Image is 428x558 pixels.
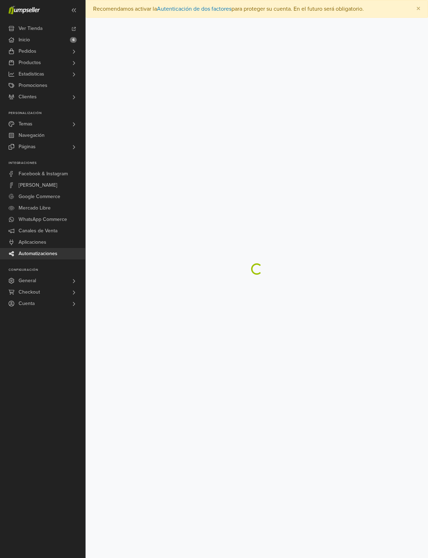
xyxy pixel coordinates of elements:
span: Automatizaciones [19,248,57,259]
span: Pedidos [19,46,36,57]
span: × [416,4,421,14]
span: WhatsApp Commerce [19,214,67,225]
span: Mercado Libre [19,202,51,214]
button: Close [409,0,428,17]
span: Facebook & Instagram [19,168,68,180]
span: Estadísticas [19,68,44,80]
span: Ver Tienda [19,23,42,34]
span: Cuenta [19,298,35,309]
p: Personalización [9,111,85,115]
p: Configuración [9,268,85,272]
span: Páginas [19,141,36,153]
span: Temas [19,118,32,130]
span: 6 [70,37,77,43]
span: General [19,275,36,286]
span: Inicio [19,34,30,46]
span: Clientes [19,91,37,103]
span: Checkout [19,286,40,298]
span: Productos [19,57,41,68]
span: Canales de Venta [19,225,57,237]
p: Integraciones [9,161,85,165]
span: Google Commerce [19,191,60,202]
span: [PERSON_NAME] [19,180,57,191]
a: Autenticación de dos factores [157,5,231,12]
span: Navegación [19,130,45,141]
span: Aplicaciones [19,237,46,248]
span: Promociones [19,80,47,91]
